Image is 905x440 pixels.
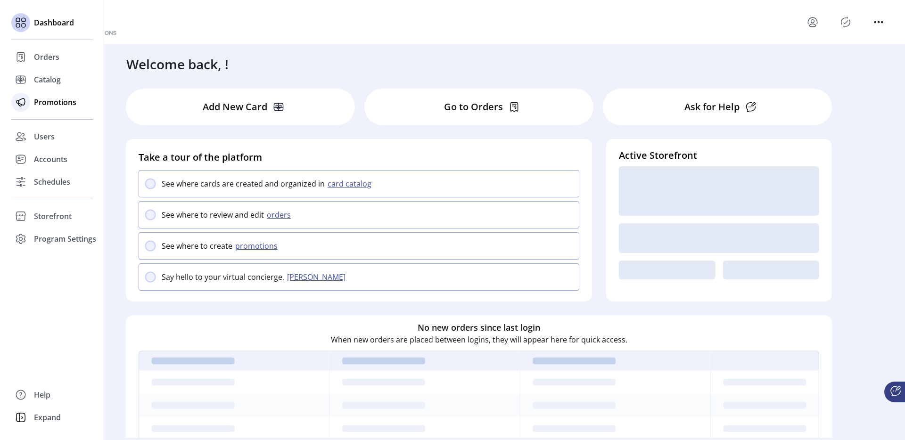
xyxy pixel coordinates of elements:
span: Dashboard [34,17,74,28]
h4: Active Storefront [619,148,819,163]
p: See where to review and edit [162,209,264,220]
h3: Welcome back, ! [126,54,229,74]
h4: Take a tour of the platform [139,150,579,164]
p: Add New Card [203,100,267,114]
p: See where to create [162,240,232,252]
span: Orders [34,51,59,63]
button: menu [871,15,886,30]
span: Program Settings [34,233,96,244]
button: promotions [232,240,283,252]
span: Help [34,389,50,400]
span: Schedules [34,176,70,187]
span: Catalog [34,74,61,85]
p: Say hello to your virtual concierge, [162,271,284,283]
button: [PERSON_NAME] [284,271,351,283]
span: Storefront [34,211,72,222]
button: card catalog [325,178,377,189]
span: Users [34,131,55,142]
p: Ask for Help [684,100,740,114]
p: When new orders are placed between logins, they will appear here for quick access. [331,334,627,345]
button: orders [264,209,296,220]
button: Publisher Panel [838,15,853,30]
button: menu [805,15,820,30]
span: Promotions [34,97,76,108]
p: See where cards are created and organized in [162,178,325,189]
span: Accounts [34,154,67,165]
h6: No new orders since last login [418,321,540,334]
p: Go to Orders [444,100,503,114]
span: Expand [34,412,61,423]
